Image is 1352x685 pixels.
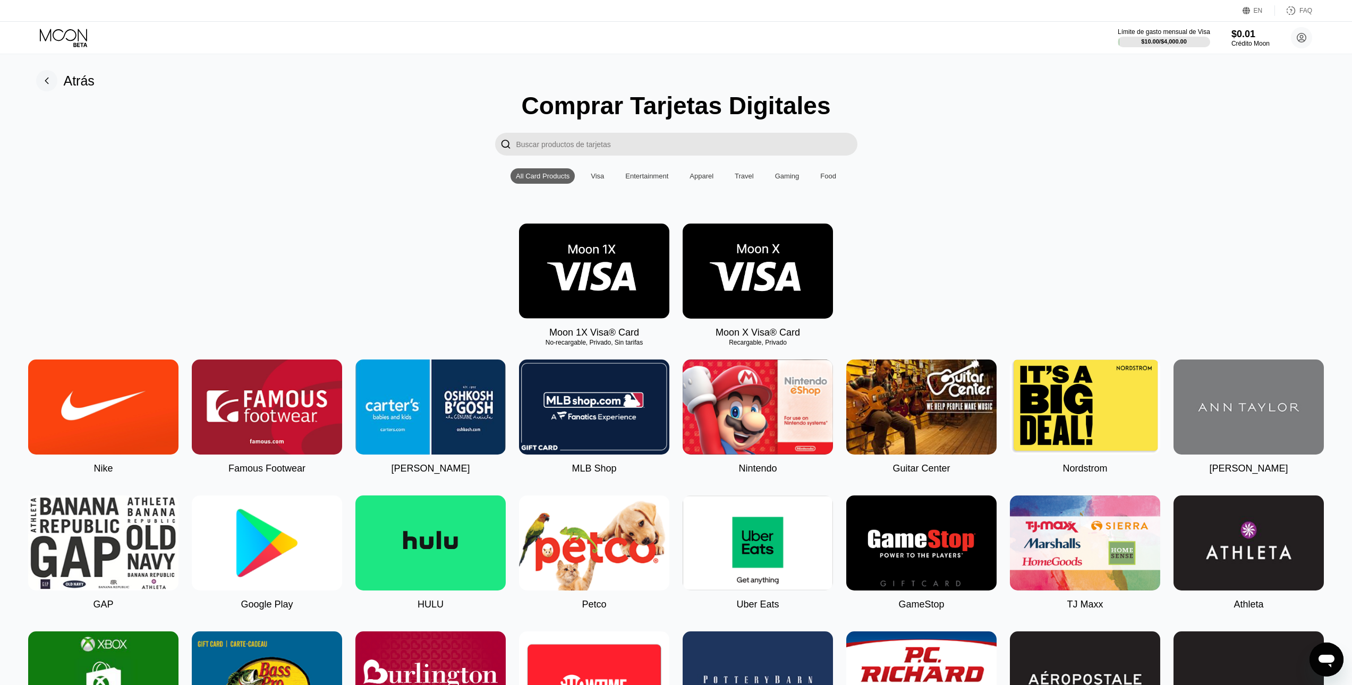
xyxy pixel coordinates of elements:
div: Comprar Tarjetas Digitales [521,91,830,120]
div: MLB Shop [572,463,616,474]
div: Recargable, Privado [683,339,833,346]
div: [PERSON_NAME] [391,463,470,474]
div: Nike [93,463,113,474]
div: [PERSON_NAME] [1209,463,1288,474]
div: GameStop [898,599,944,610]
div: Gaming [770,168,805,184]
div: No-recargable, Privado, Sin tarifas [519,339,669,346]
div: $0.01Crédito Moon [1231,29,1270,47]
div: Apparel [690,172,713,180]
div: Nintendo [738,463,777,474]
div: Food [815,168,841,184]
div: Entertainment [620,168,674,184]
div: Visa [585,168,609,184]
div: Límite de gasto mensual de Visa$10.00/$4,000.00 [1118,28,1210,47]
div: Gaming [775,172,800,180]
div: Nordstrom [1062,463,1107,474]
div: TJ Maxx [1067,599,1103,610]
div:  [495,133,516,156]
div: GAP [93,599,113,610]
div: Límite de gasto mensual de Visa [1118,28,1210,36]
div: Guitar Center [892,463,950,474]
div: Moon X Visa® Card [716,327,800,338]
div: EN [1254,7,1263,14]
div: EN [1243,5,1275,16]
input: Search card products [516,133,857,156]
div: Travel [735,172,754,180]
div: Entertainment [625,172,668,180]
div: Uber Eats [736,599,779,610]
div: Famous Footwear [228,463,305,474]
div: HULU [418,599,444,610]
div: Athleta [1234,599,1263,610]
div: All Card Products [511,168,575,184]
div: Petco [582,599,606,610]
div: All Card Products [516,172,569,180]
div: Atrás [64,73,95,89]
div: $0.01 [1231,29,1270,40]
div: Crédito Moon [1231,40,1270,47]
div: $10.00 / $4,000.00 [1141,38,1187,45]
div: Apparel [684,168,719,184]
div: Google Play [241,599,293,610]
div: Visa [591,172,604,180]
div: Travel [729,168,759,184]
div: Atrás [36,70,95,91]
div: Moon 1X Visa® Card [549,327,639,338]
div: FAQ [1275,5,1312,16]
div:  [500,138,511,150]
iframe: Botón para iniciar la ventana de mensajería [1310,643,1344,677]
div: Food [820,172,836,180]
div: FAQ [1299,7,1312,14]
